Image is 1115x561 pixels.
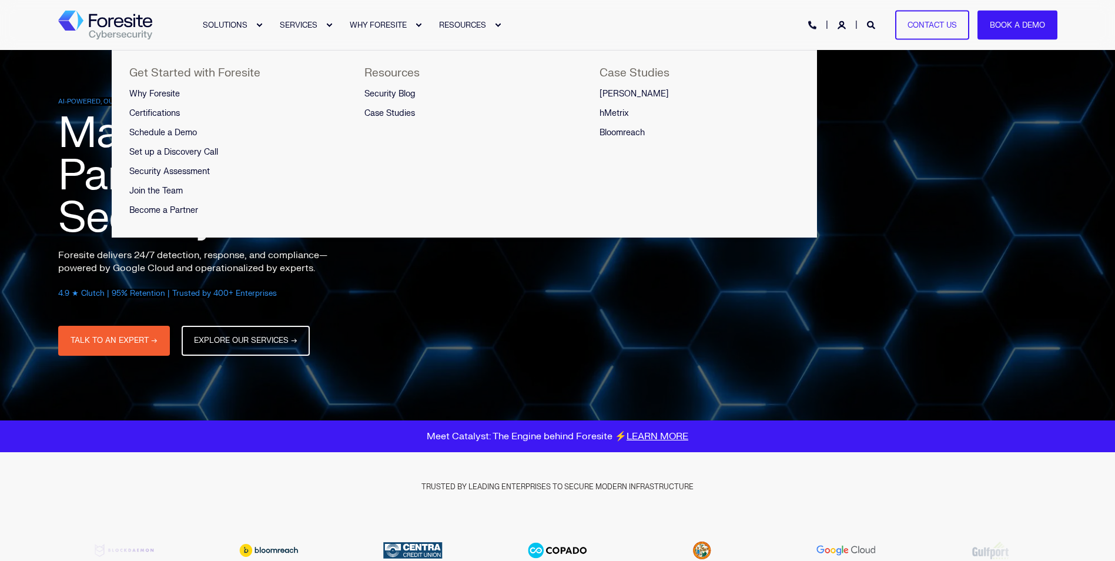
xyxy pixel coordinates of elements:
span: TRUSTED BY LEADING ENTERPRISES TO SECURE MODERN INFRASTRUCTURE [421,482,694,492]
a: LEARN MORE [627,430,688,442]
a: Contact Us [895,10,969,40]
span: Case Studies [600,66,669,80]
div: Expand SOLUTIONS [256,22,263,29]
a: Back to Home [58,11,152,40]
img: Foresite logo, a hexagon shape of blues with a directional arrow to the right hand side, and the ... [58,11,152,40]
span: Get Started with Foresite [129,66,260,80]
div: Expand SERVICES [326,22,333,29]
span: hMetrix [600,108,629,118]
span: Meet Catalyst: The Engine behind Foresite ⚡️ [427,430,688,442]
span: Bloomreach [600,128,645,138]
p: Foresite delivers 24/7 detection, response, and compliance—powered by Google Cloud and operationa... [58,249,352,275]
a: Book a Demo [977,10,1057,40]
span: RESOURCES [439,20,486,29]
span: SOLUTIONS [203,20,247,29]
span: Schedule a Demo [129,128,197,138]
span: Certifications [129,108,180,118]
span: Case Studies [364,108,415,118]
span: Resources [364,66,420,80]
span: [PERSON_NAME] [600,89,669,99]
a: Login [838,19,848,29]
a: EXPLORE OUR SERVICES → [182,326,310,356]
span: WHY FORESITE [350,20,407,29]
span: Security Assessment [129,166,210,176]
a: Open Search [867,19,878,29]
span: 4.9 ★ Clutch | 95% Retention | Trusted by 400+ Enterprises [58,289,277,298]
span: Join the Team [129,186,183,196]
div: 3 / 20 [202,544,335,557]
img: Bloomreach logo [210,544,327,557]
span: Why Foresite [129,89,180,99]
div: Expand WHY FORESITE [415,22,422,29]
div: Expand RESOURCES [494,22,501,29]
span: Become a Partner [129,205,198,215]
a: TALK TO AN EXPERT → [58,326,170,356]
span: Security Blog [364,89,416,99]
span: Set up a Discovery Call [129,147,218,157]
